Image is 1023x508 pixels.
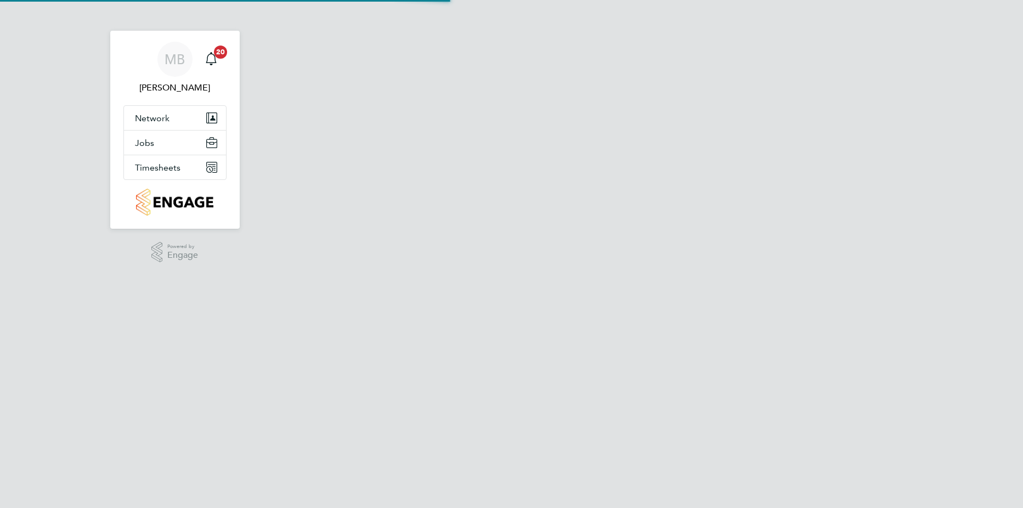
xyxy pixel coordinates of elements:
span: Mihai Balan [123,81,227,94]
span: MB [165,52,185,66]
a: Go to home page [123,189,227,216]
span: Powered by [167,242,198,251]
img: countryside-properties-logo-retina.png [136,189,213,216]
span: 20 [214,46,227,59]
span: Network [135,113,169,123]
span: Timesheets [135,162,180,173]
a: MB[PERSON_NAME] [123,42,227,94]
span: Jobs [135,138,154,148]
button: Jobs [124,131,226,155]
button: Network [124,106,226,130]
nav: Main navigation [110,31,240,229]
a: 20 [200,42,222,77]
span: Engage [167,251,198,260]
a: Powered byEngage [151,242,198,263]
button: Timesheets [124,155,226,179]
